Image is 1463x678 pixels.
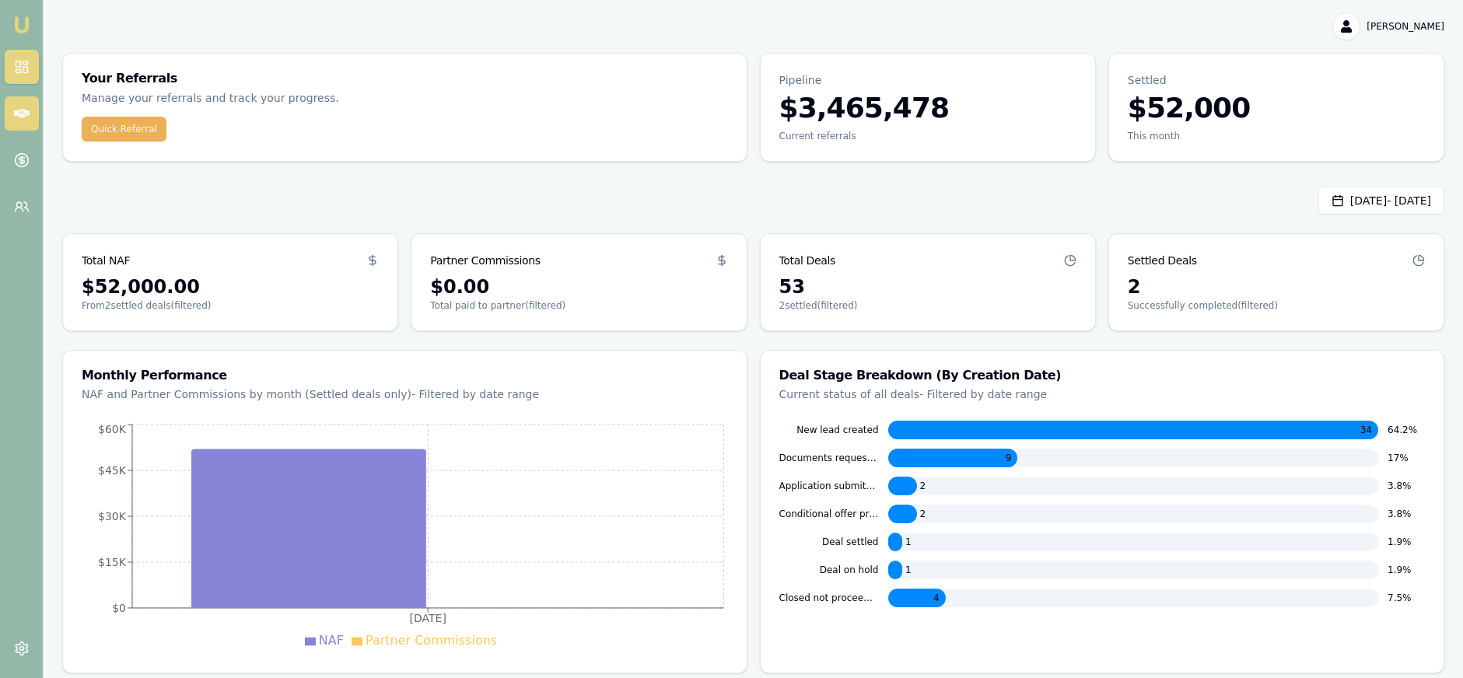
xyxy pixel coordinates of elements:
p: Successfully completed (filtered) [1128,299,1425,312]
p: Total paid to partner (filtered) [430,299,727,312]
button: [DATE]- [DATE] [1318,187,1444,215]
h3: Total NAF [82,253,130,268]
span: 34 [1360,424,1372,436]
tspan: $30K [98,510,127,522]
h3: Partner Commissions [430,253,540,268]
div: CONDITIONAL OFFER PROVIDED TO CLIENT [779,508,879,520]
div: 53 [779,274,1076,299]
span: Partner Commissions [366,633,497,648]
div: 7.5 % [1388,592,1425,604]
p: Current status of all deals - Filtered by date range [779,386,1426,402]
button: Quick Referral [82,117,166,142]
div: 1.9 % [1388,536,1425,548]
img: emu-icon-u.png [12,16,31,34]
div: NEW LEAD CREATED [779,424,879,436]
p: Manage your referrals and track your progress. [82,89,480,107]
span: NAF [319,633,344,648]
tspan: [DATE] [410,612,446,624]
tspan: $0 [112,602,126,614]
span: 2 [920,480,926,492]
span: 4 [933,592,940,604]
div: 3.8 % [1388,508,1425,520]
div: CLOSED NOT PROCEEDING [779,592,879,604]
div: 1.9 % [1388,564,1425,576]
div: 2 [1128,274,1425,299]
div: This month [1128,130,1425,142]
p: 2 settled (filtered) [779,299,1076,312]
span: 1 [905,536,912,548]
p: From 2 settled deals (filtered) [82,299,379,312]
div: DEAL ON HOLD [779,564,879,576]
p: Pipeline [779,72,1076,88]
p: Settled [1128,72,1425,88]
span: 1 [905,564,912,576]
h3: Settled Deals [1128,253,1197,268]
h3: $52,000 [1128,93,1425,124]
h3: Total Deals [779,253,835,268]
div: $52,000.00 [82,274,379,299]
div: 17 % [1388,452,1425,464]
div: 64.2 % [1388,424,1425,436]
div: 3.8 % [1388,480,1425,492]
h3: $3,465,478 [779,93,1076,124]
span: 9 [1006,452,1012,464]
tspan: $60K [98,423,127,435]
div: DOCUMENTS REQUESTED FROM CLIENT [779,452,879,464]
tspan: $45K [98,464,127,477]
h3: Monthly Performance [82,369,728,382]
div: DEAL SETTLED [779,536,879,548]
h3: Deal Stage Breakdown (By Creation Date) [779,369,1426,382]
span: [PERSON_NAME] [1367,20,1444,33]
div: $0.00 [430,274,727,299]
p: NAF and Partner Commissions by month (Settled deals only) - Filtered by date range [82,386,728,402]
div: APPLICATION SUBMITTED TO LENDER [779,480,879,492]
span: 2 [920,508,926,520]
div: Current referrals [779,130,1076,142]
tspan: $15K [98,556,127,568]
h3: Your Referrals [82,72,728,85]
